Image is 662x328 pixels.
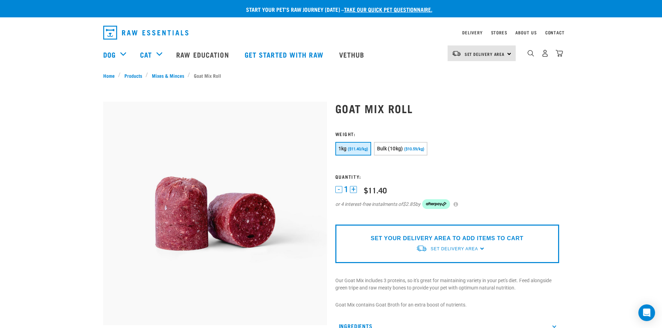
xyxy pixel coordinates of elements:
[404,147,424,151] span: ($10.59/kg)
[169,41,237,68] a: Raw Education
[374,142,427,155] button: Bulk (10kg) ($10.59/kg)
[416,245,427,252] img: van-moving.png
[332,41,373,68] a: Vethub
[335,186,342,193] button: -
[335,277,559,292] p: Our Goat Mix includes 3 proteins, so it's great for maintaining variety in your pet's diet. Feed ...
[335,174,559,179] h3: Quantity:
[491,31,507,34] a: Stores
[452,50,461,57] img: van-moving.png
[638,304,655,321] div: Open Intercom Messenger
[335,131,559,136] h3: Weight:
[335,142,371,155] button: 1kg ($11.40/kg)
[348,147,368,151] span: ($11.40/kg)
[371,234,523,243] p: SET YOUR DELIVERY AREA TO ADD ITEMS TO CART
[541,50,549,57] img: user.png
[364,186,387,194] div: $11.40
[515,31,537,34] a: About Us
[103,49,116,60] a: Dog
[462,31,482,34] a: Delivery
[344,186,348,193] span: 1
[103,72,118,79] a: Home
[528,50,534,57] img: home-icon-1@2x.png
[121,72,146,79] a: Products
[431,246,478,251] span: Set Delivery Area
[344,8,432,11] a: take our quick pet questionnaire.
[140,49,152,60] a: Cat
[238,41,332,68] a: Get started with Raw
[338,146,347,151] span: 1kg
[545,31,565,34] a: Contact
[103,26,188,40] img: Raw Essentials Logo
[556,50,563,57] img: home-icon@2x.png
[350,186,357,193] button: +
[403,201,415,208] span: $2.85
[465,53,505,55] span: Set Delivery Area
[98,23,565,42] nav: dropdown navigation
[377,146,403,151] span: Bulk (10kg)
[422,199,450,209] img: Afterpay
[148,72,188,79] a: Mixes & Minces
[335,102,559,115] h1: Goat Mix Roll
[335,301,559,309] p: Goat Mix contains Goat Broth for an extra boost of nutrients.
[103,72,559,79] nav: breadcrumbs
[335,199,559,209] div: or 4 interest-free instalments of by
[103,102,327,325] img: Raw Essentials Chicken Lamb Beef Bulk Minced Raw Dog Food Roll Unwrapped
